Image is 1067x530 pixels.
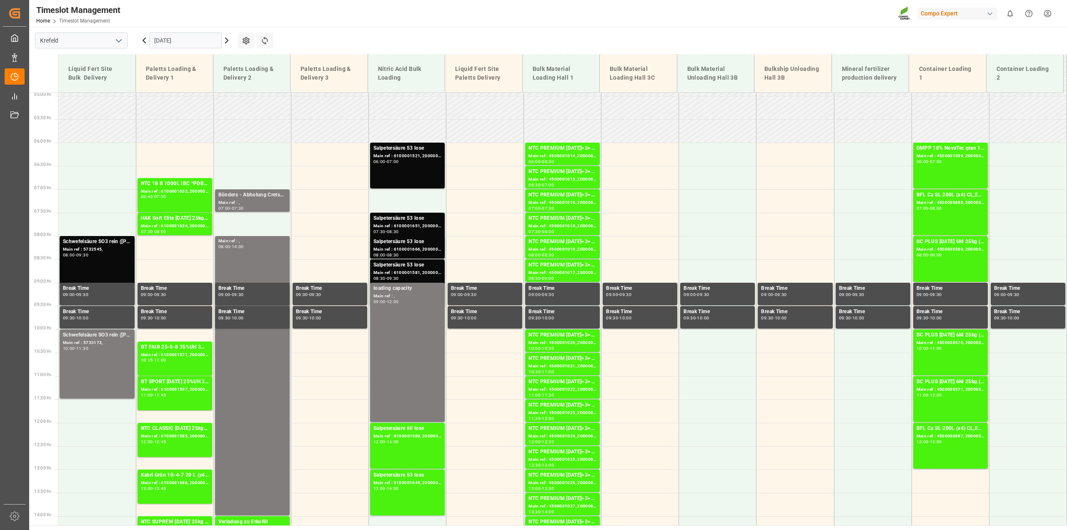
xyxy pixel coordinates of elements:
div: Salpetersäure 53 lose [373,238,441,246]
div: BC PLUS [DATE] 6M 25kg (x42) WW [917,238,984,246]
div: Compo Expert [917,8,997,20]
div: Main ref : 4500001004, 2000001038 [917,153,984,160]
div: 09:30 [387,276,399,280]
div: - [463,316,464,320]
div: 10:00 [63,347,75,350]
div: - [386,276,387,280]
div: - [153,293,154,296]
div: NTC PREMIUM [DATE]+3+TE BULK [528,238,596,246]
div: 08:00 [917,253,929,257]
div: Salpetersäure 60 lose [373,425,441,433]
div: 13:00 [387,440,399,444]
div: - [75,293,76,296]
div: Bulk Material Unloading Hall 3B [684,61,748,85]
button: open menu [112,34,125,47]
span: 09:00 Hr [34,279,51,284]
div: 09:30 [839,316,851,320]
div: Break Time [994,308,1062,316]
div: Main ref : 4500001015, 2000001045 [528,176,596,183]
div: 09:30 [309,293,321,296]
button: Help Center [1019,4,1038,23]
div: 09:30 [218,316,230,320]
div: DMPP 18% NovaTec gran 1100kg CON;DMPP 18% NTC redbrown 1100kg CON MTO;DMPP 34,8% NTC Sol 1100kg CON [917,144,984,153]
div: NTC 18 fl 1000L IBC *PDBFL Aktiv [DATE] SL 200L (x4) DEBFL Aktiv [DATE] SL 1000L IBC MTOBFL Aktiv... [141,180,209,188]
div: 11:30 [76,347,88,350]
input: DD.MM.YYYY [149,33,222,48]
div: 08:00 [542,230,554,234]
span: 11:30 Hr [34,396,51,400]
div: - [75,316,76,320]
div: 10:00 [775,316,787,320]
div: 10:00 [1007,316,1019,320]
div: 07:30 [141,230,153,234]
div: - [928,440,929,444]
div: 09:30 [296,316,308,320]
div: Main ref : 6100001634, 2000001400 [141,223,209,230]
div: Mineral fertilizer production delivery [839,61,902,85]
div: - [541,253,542,257]
div: Bulk Material Loading Hall 3C [606,61,670,85]
span: 05:30 Hr [34,116,51,120]
div: Break Time [451,284,519,293]
div: Break Time [528,308,596,316]
div: Main ref : 4500001022, 2000001045 [528,386,596,393]
div: 12:00 [387,300,399,304]
div: - [541,183,542,187]
div: 09:30 [528,316,541,320]
div: - [618,293,619,296]
div: Break Time [141,308,209,316]
span: 05:00 Hr [34,92,51,97]
div: - [541,316,542,320]
div: 07:00 [528,206,541,210]
div: Main ref : 4500000897, 2000000772 [917,433,984,440]
div: Break Time [761,308,829,316]
div: 12:45 [154,440,166,444]
div: - [75,253,76,257]
div: Paletts Loading & Delivery 1 [143,61,206,85]
div: 10:00 [232,316,244,320]
span: 06:30 Hr [34,162,51,167]
div: Main ref : 6100001585, 2000001263 [141,433,209,440]
div: 10:00 [619,316,631,320]
div: 09:00 [373,300,386,304]
div: 08:00 [528,253,541,257]
div: Main ref : 4500001017, 2000001045 [528,269,596,276]
div: 09:00 [63,293,75,296]
span: 07:30 Hr [34,209,51,214]
div: Salpetersäure 53 lose [373,144,441,153]
div: 08:30 [528,276,541,280]
div: 09:00 [542,276,554,280]
div: 09:00 [606,293,618,296]
div: Salpetersäure 53 lose [373,261,441,269]
div: 07:00 [917,206,929,210]
div: 06:00 [528,160,541,163]
div: Main ref : 4500001018, 2000001045 [528,223,596,230]
span: 07:00 Hr [34,186,51,190]
div: 06:30 [528,183,541,187]
div: Break Time [684,284,751,293]
div: Break Time [63,284,131,293]
div: - [696,316,697,320]
div: loading capacity [373,284,441,293]
div: Main ref : 6100001521, 2000001338 [373,153,441,160]
div: Break Time [839,308,907,316]
div: 09:30 [1007,293,1019,296]
div: 09:00 [994,293,1006,296]
div: 12:30 [542,440,554,444]
div: Timeslot Management [36,4,120,16]
div: 10:00 [542,316,554,320]
div: Nitric Acid Bulk Loading [375,61,438,85]
div: 09:30 [606,316,618,320]
div: NTC CLASSIC [DATE] 25kg (x40) DE,EN,PLTPL N 12-4-6 25kg (x40) D,A,CHEST TE-MAX 11-48 20kg (x45) D... [141,425,209,433]
div: Salpetersäure 53 lose [373,214,441,223]
div: Break Time [218,308,286,316]
div: 07:00 [930,160,942,163]
div: Schwefelsäure SO3 rein ([PERSON_NAME]) [63,331,131,339]
div: BFL Ca SL 200L (x4) CL,ES,LAT MTO [917,425,984,433]
div: 10:30 [542,347,554,350]
div: Break Time [839,284,907,293]
div: 12:00 [542,417,554,420]
div: - [773,293,774,296]
div: 08:00 [218,245,230,249]
div: NTC PREMIUM [DATE]+3+TE BULK [528,168,596,176]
